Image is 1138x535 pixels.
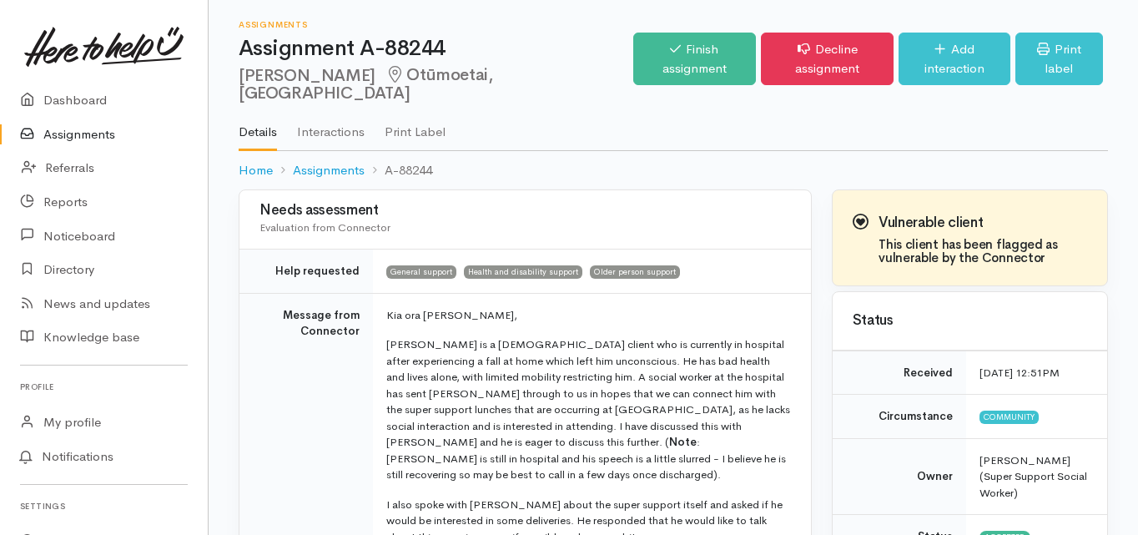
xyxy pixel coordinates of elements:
[833,438,966,515] td: Owner
[239,66,633,103] h2: [PERSON_NAME]
[293,161,365,180] a: Assignments
[879,238,1087,265] h4: This client has been flagged as vulnerable by the Connector
[20,376,188,398] h6: Profile
[239,64,492,103] span: Otūmoetai, [GEOGRAPHIC_DATA]
[979,366,1060,380] time: [DATE] 12:51PM
[464,265,582,279] span: Health and disability support
[899,33,1010,85] a: Add interaction
[239,161,273,180] a: Home
[239,250,373,294] td: Help requested
[239,20,633,29] h6: Assignments
[385,103,446,149] a: Print Label
[386,307,791,324] p: Kia ora [PERSON_NAME],
[365,161,432,180] li: A-88244
[979,453,1087,500] span: [PERSON_NAME] (Super Support Social Worker)
[761,33,894,85] a: Decline assignment
[239,151,1108,190] nav: breadcrumb
[239,37,633,61] h1: Assignment A-88244
[853,313,1087,329] h3: Status
[979,411,1039,424] span: Community
[259,203,791,219] h3: Needs assessment
[669,435,697,449] b: Note
[833,395,966,439] td: Circumstance
[239,103,277,151] a: Details
[386,336,791,483] p: [PERSON_NAME] is a [DEMOGRAPHIC_DATA] client who is currently in hospital after experiencing a fa...
[633,33,756,85] a: Finish assignment
[297,103,365,149] a: Interactions
[386,265,456,279] span: General support
[833,351,966,395] td: Received
[590,265,680,279] span: Older person support
[879,215,1087,231] h3: Vulnerable client
[20,495,188,517] h6: Settings
[259,220,390,235] span: Evaluation from Connector
[1015,33,1103,85] a: Print label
